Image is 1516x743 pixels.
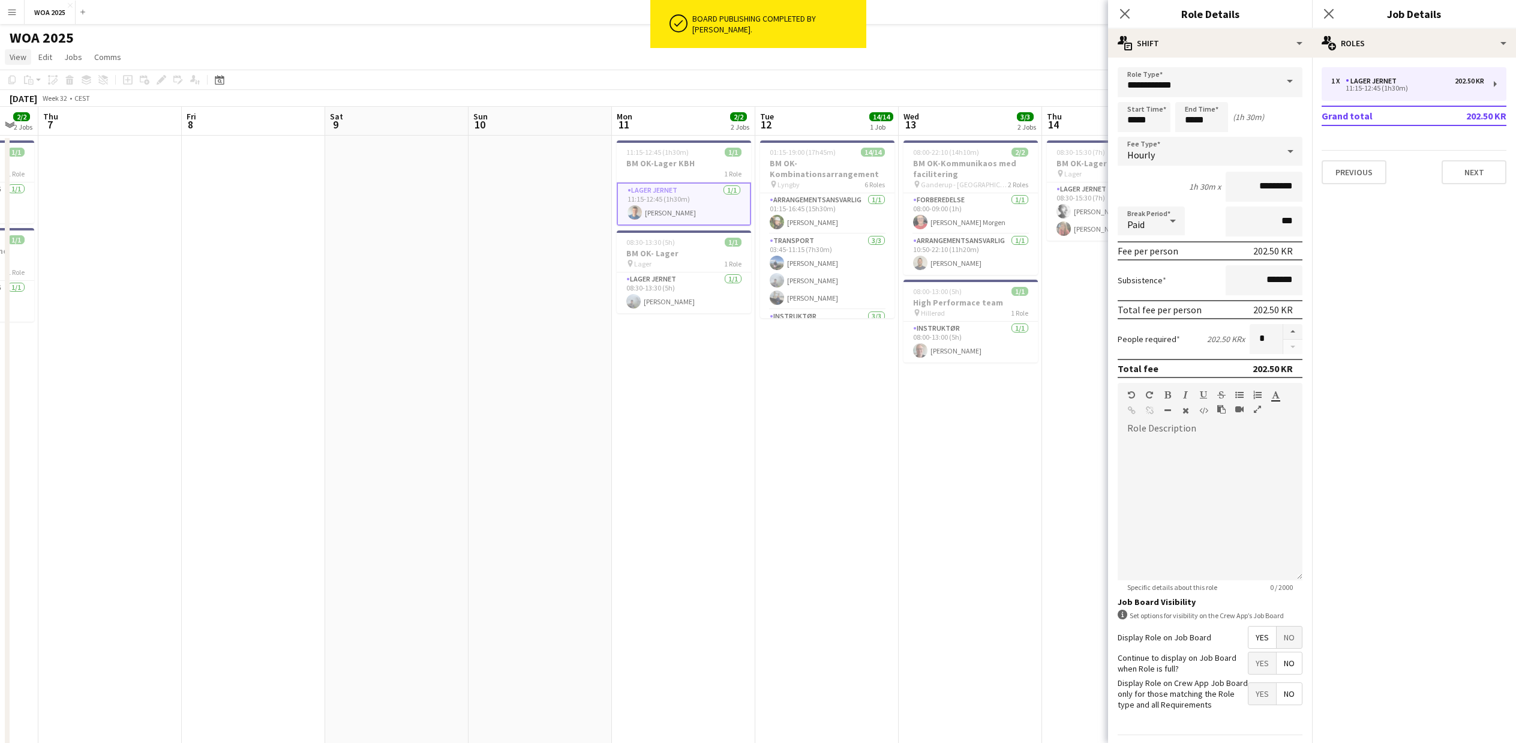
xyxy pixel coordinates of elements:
[617,272,751,313] app-card-role: Lager Jernet1/108:30-13:30 (5h)[PERSON_NAME]
[760,140,894,318] app-job-card: 01:15-19:00 (17h45m)14/14BM OK-Kombinationsarrangement Lyngby6 RolesArrangementsansvarlig1/101:15...
[1118,304,1202,316] div: Total fee per person
[869,112,893,121] span: 14/14
[617,140,751,226] app-job-card: 11:15-12:45 (1h30m)1/1BM OK-Lager KBH1 RoleLager Jernet1/111:15-12:45 (1h30m)[PERSON_NAME]
[626,148,689,157] span: 11:15-12:45 (1h30m)
[10,29,74,47] h1: WOA 2025
[7,169,25,178] span: 1 Role
[8,235,25,244] span: 1/1
[10,92,37,104] div: [DATE]
[1322,160,1386,184] button: Previous
[921,308,945,317] span: Hillerød
[903,111,919,122] span: Wed
[634,259,652,268] span: Lager
[40,94,70,103] span: Week 32
[760,158,894,179] h3: BM OK-Kombinationsarrangement
[1277,683,1302,705] span: No
[1431,106,1506,125] td: 202.50 KR
[1056,148,1105,157] span: 08:30-15:30 (7h)
[1331,77,1346,85] div: 1 x
[1199,390,1208,400] button: Underline
[25,1,76,24] button: WOA 2025
[89,49,126,65] a: Comms
[185,118,196,131] span: 8
[1253,245,1293,257] div: 202.50 KR
[1181,406,1190,415] button: Clear Formatting
[1283,324,1302,340] button: Increase
[760,234,894,310] app-card-role: Transport3/303:45-11:15 (7h30m)[PERSON_NAME][PERSON_NAME][PERSON_NAME]
[1047,140,1181,241] app-job-card: 08:30-15:30 (7h)2/2BM OK-Lager Lager1 RoleLager Jernet2/208:30-15:30 (7h)[PERSON_NAME][PERSON_NAME]
[903,234,1038,275] app-card-role: Arrangementsansvarlig1/110:50-22:10 (11h20m)[PERSON_NAME]
[74,94,90,103] div: CEST
[1127,149,1155,161] span: Hourly
[1047,158,1181,169] h3: BM OK-Lager
[617,111,632,122] span: Mon
[1331,85,1484,91] div: 11:15-12:45 (1h30m)
[1253,362,1293,375] div: 202.50 KR
[903,280,1038,362] div: 08:00-13:00 (5h)1/1High Performace team Hillerød1 RoleInstruktør1/108:00-13:00 (5h)[PERSON_NAME]
[1118,583,1227,592] span: Specific details about this role
[1163,390,1172,400] button: Bold
[34,49,57,65] a: Edit
[472,118,488,131] span: 10
[473,111,488,122] span: Sun
[1108,6,1312,22] h3: Role Details
[8,148,25,157] span: 1/1
[1217,405,1226,414] button: Paste as plain text
[1277,652,1302,674] span: No
[861,148,885,157] span: 14/14
[903,297,1038,308] h3: High Performace team
[1253,390,1262,400] button: Ordered List
[1011,287,1028,296] span: 1/1
[1253,304,1293,316] div: 202.50 KR
[7,268,25,277] span: 1 Role
[5,49,31,65] a: View
[617,230,751,313] app-job-card: 08:30-13:30 (5h)1/1BM OK- Lager Lager1 RoleLager Jernet1/108:30-13:30 (5h)[PERSON_NAME]
[1008,180,1028,189] span: 2 Roles
[1045,118,1062,131] span: 14
[1118,334,1180,344] label: People required
[10,52,26,62] span: View
[913,148,979,157] span: 08:00-22:10 (14h10m)
[1233,112,1264,122] div: (1h 30m)
[724,259,742,268] span: 1 Role
[1248,627,1276,648] span: Yes
[870,122,893,131] div: 1 Job
[1442,160,1506,184] button: Next
[626,238,675,247] span: 08:30-13:30 (5h)
[617,248,751,259] h3: BM OK- Lager
[1047,111,1062,122] span: Thu
[760,111,774,122] span: Tue
[14,122,32,131] div: 2 Jobs
[1235,390,1244,400] button: Unordered List
[903,140,1038,275] div: 08:00-22:10 (14h10m)2/2BM OK-Kommunikaos med facilitering Ganderup - [GEOGRAPHIC_DATA]2 RolesForb...
[1277,627,1302,648] span: No
[1118,362,1158,375] div: Total fee
[1064,169,1082,178] span: Lager
[1118,597,1302,607] h3: Job Board Visibility
[1271,390,1280,400] button: Text Color
[864,180,885,189] span: 6 Roles
[13,112,30,121] span: 2/2
[1312,29,1516,58] div: Roles
[187,111,196,122] span: Fri
[903,193,1038,234] app-card-role: Forberedelse1/108:00-09:00 (1h)[PERSON_NAME] Morgen
[328,118,343,131] span: 9
[760,310,894,385] app-card-role: Instruktør3/3
[1248,652,1276,674] span: Yes
[1011,148,1028,157] span: 2/2
[94,52,121,62] span: Comms
[1118,245,1178,257] div: Fee per person
[1248,683,1276,705] span: Yes
[1118,652,1248,674] label: Continue to display on Job Board when Role is full?
[59,49,87,65] a: Jobs
[1455,77,1484,85] div: 202.50 KR
[1260,583,1302,592] span: 0 / 2000
[921,180,1008,189] span: Ganderup - [GEOGRAPHIC_DATA]
[1127,218,1145,230] span: Paid
[43,111,58,122] span: Thu
[1189,181,1221,192] div: 1h 30m x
